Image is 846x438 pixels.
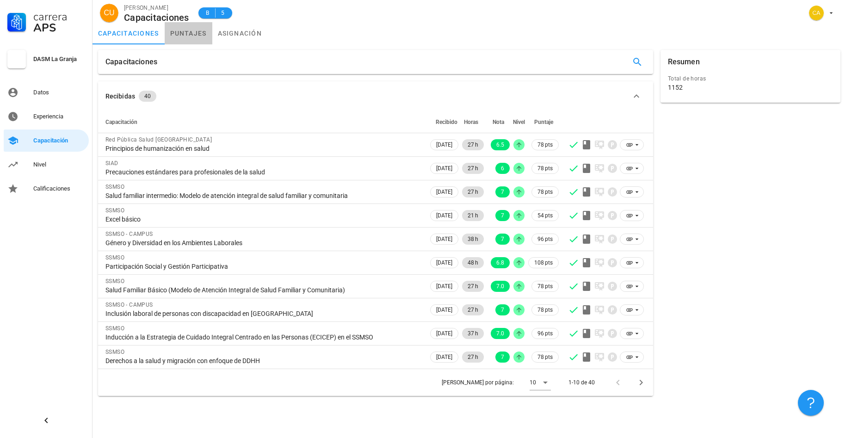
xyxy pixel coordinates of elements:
[105,91,135,101] div: Recibidas
[105,191,421,200] div: Salud familiar intermedio: Modelo de atención integral de salud familiar y comunitaria
[4,105,89,128] a: Experiencia
[468,210,478,221] span: 21 h
[468,139,478,150] span: 27 h
[537,305,553,315] span: 78 pts
[105,349,124,355] span: SSMSO
[105,231,153,237] span: SSMSO - CAMPUS
[105,215,421,223] div: Excel básico
[105,357,421,365] div: Derechos a la salud y migración con enfoque de DDHH
[33,56,85,63] div: DASM La Granja
[144,91,151,102] span: 40
[105,239,421,247] div: Género y Diversidad en los Ambientes Laborales
[436,281,452,291] span: [DATE]
[219,8,227,18] span: 5
[105,207,124,214] span: SSMSO
[33,137,85,144] div: Capacitación
[633,374,649,391] button: Página siguiente
[436,119,457,125] span: Recibido
[537,164,553,173] span: 78 pts
[105,309,421,318] div: Inclusión laboral de personas con discapacidad en [GEOGRAPHIC_DATA]
[105,325,124,332] span: SSMSO
[501,234,504,245] span: 7
[98,111,428,133] th: Capacitación
[468,257,478,268] span: 48 h
[501,210,504,221] span: 7
[436,305,452,315] span: [DATE]
[105,262,421,271] div: Participación Social y Gestión Participativa
[537,187,553,197] span: 78 pts
[105,136,212,143] span: Red Pública Salud [GEOGRAPHIC_DATA]
[486,111,512,133] th: Nota
[105,286,421,294] div: Salud Familiar Básico (Modelo de Atención Integral de Salud Familiar y Comunitaria)
[93,22,165,44] a: capacitaciones
[33,11,85,22] div: Carrera
[428,111,460,133] th: Recibido
[468,186,478,197] span: 27 h
[464,119,478,125] span: Horas
[105,144,421,153] div: Principios de humanización en salud
[501,163,504,174] span: 6
[436,163,452,173] span: [DATE]
[33,185,85,192] div: Calificaciones
[530,378,536,387] div: 10
[105,160,118,167] span: SIAD
[537,211,553,220] span: 54 pts
[501,186,504,197] span: 7
[537,282,553,291] span: 78 pts
[468,234,478,245] span: 38 h
[460,111,486,133] th: Horas
[4,81,89,104] a: Datos
[33,113,85,120] div: Experiencia
[105,278,124,284] span: SSMSO
[526,111,561,133] th: Puntaje
[104,4,114,22] span: CU
[33,22,85,33] div: APS
[165,22,212,44] a: puntajes
[436,187,452,197] span: [DATE]
[436,210,452,221] span: [DATE]
[493,119,504,125] span: Nota
[124,3,189,12] div: [PERSON_NAME]
[534,258,553,267] span: 108 pts
[105,333,421,341] div: Inducción a la Estrategia de Cuidado Integral Centrado en las Personas (ECICEP) en el SSMSO
[468,352,478,363] span: 27 h
[4,178,89,200] a: Calificaciones
[568,378,595,387] div: 1-10 de 40
[436,258,452,268] span: [DATE]
[4,130,89,152] a: Capacitación
[496,281,504,292] span: 7.0
[4,154,89,176] a: Nivel
[212,22,268,44] a: asignación
[668,83,683,92] div: 1152
[105,168,421,176] div: Precauciones estándares para profesionales de la salud
[501,304,504,315] span: 7
[436,140,452,150] span: [DATE]
[105,119,137,125] span: Capacitación
[513,119,525,125] span: Nivel
[105,50,157,74] div: Capacitaciones
[496,328,504,339] span: 7.0
[105,302,153,308] span: SSMSO - CAMPUS
[530,375,551,390] div: 10Filas por página:
[537,234,553,244] span: 96 pts
[468,281,478,292] span: 27 h
[33,161,85,168] div: Nivel
[105,184,124,190] span: SSMSO
[501,352,504,363] span: 7
[468,304,478,315] span: 27 h
[668,74,833,83] div: Total de horas
[98,81,653,111] button: Recibidas 40
[204,8,211,18] span: B
[668,50,700,74] div: Resumen
[537,352,553,362] span: 78 pts
[537,140,553,149] span: 78 pts
[100,4,118,22] div: avatar
[809,6,824,20] div: avatar
[534,119,553,125] span: Puntaje
[436,352,452,362] span: [DATE]
[436,234,452,244] span: [DATE]
[436,328,452,339] span: [DATE]
[33,89,85,96] div: Datos
[512,111,526,133] th: Nivel
[537,329,553,338] span: 96 pts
